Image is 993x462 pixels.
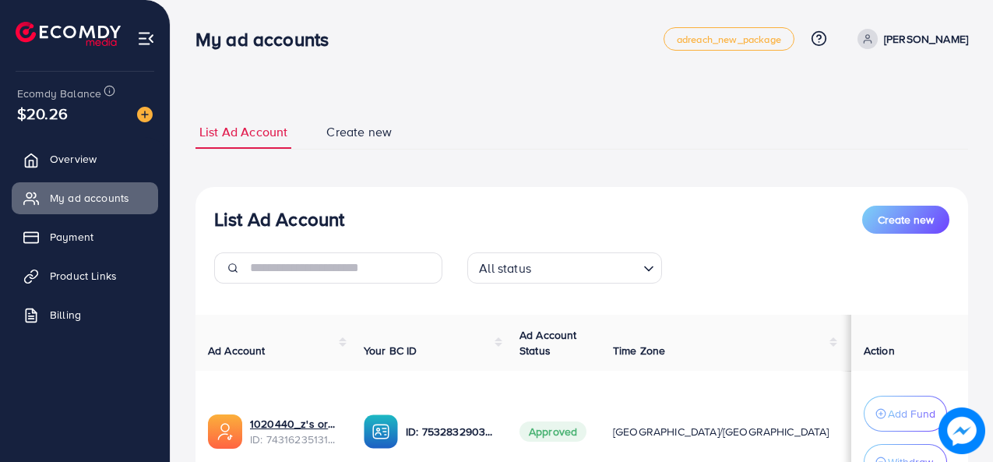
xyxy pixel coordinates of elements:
span: Ecomdy Balance [17,86,101,101]
span: Create new [326,123,392,141]
span: Overview [50,151,97,167]
h3: My ad accounts [195,28,341,51]
span: Billing [50,307,81,323]
img: ic-ba-acc.ded83a64.svg [364,414,398,449]
p: Add Fund [888,404,935,423]
span: Payment [50,229,93,245]
p: [PERSON_NAME] [884,30,968,48]
a: Payment [12,221,158,252]
span: List Ad Account [199,123,287,141]
a: Billing [12,299,158,330]
span: ID: 7431623513184124945 [250,432,339,447]
button: Create new [862,206,949,234]
a: Overview [12,143,158,175]
span: My ad accounts [50,190,129,206]
a: My ad accounts [12,182,158,213]
a: [PERSON_NAME] [851,29,968,49]
a: 1020440_z's organic 1st_1730309698409 [250,416,339,432]
span: Create new [878,212,934,227]
p: ID: 7532832903219658768 [406,422,495,441]
span: Your BC ID [364,343,417,358]
span: Time Zone [613,343,665,358]
input: Search for option [536,254,637,280]
span: Product Links [50,268,117,284]
span: adreach_new_package [677,34,781,44]
div: <span class='underline'>1020440_z's organic 1st_1730309698409</span></br>7431623513184124945 [250,416,339,448]
span: $20.26 [17,102,68,125]
img: ic-ads-acc.e4c84228.svg [208,414,242,449]
a: adreach_new_package [664,27,794,51]
div: Search for option [467,252,662,284]
button: Add Fund [864,396,947,432]
span: Ad Account [208,343,266,358]
a: Product Links [12,260,158,291]
span: Action [864,343,895,358]
img: image [137,107,153,122]
img: menu [137,30,155,48]
h3: List Ad Account [214,208,344,231]
span: Approved [519,421,586,442]
span: Ad Account Status [519,327,577,358]
span: [GEOGRAPHIC_DATA]/[GEOGRAPHIC_DATA] [613,424,829,439]
img: image [938,407,985,454]
span: All status [476,257,534,280]
img: logo [16,22,121,46]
